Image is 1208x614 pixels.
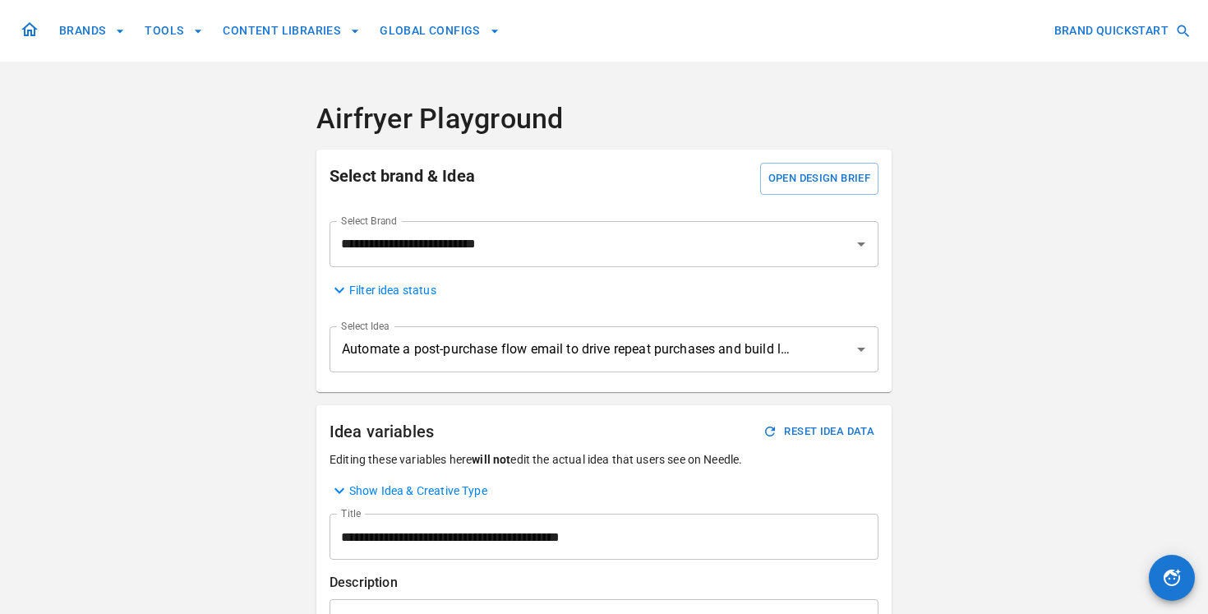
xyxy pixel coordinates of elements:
p: Description [330,573,878,593]
h6: Select brand & Idea [330,163,475,189]
button: Open [850,233,873,256]
p: Show Idea & Creative Type [349,482,487,499]
button: RESET IDEA DATA [760,418,878,445]
label: Title [341,506,361,520]
p: Editing these variables here edit the actual idea that users see on Needle. [330,451,878,468]
label: Select Brand [341,214,397,228]
span: Automate a post-purchase flow email to drive repeat purchases and build loyalty - Feature complem... [342,341,1022,357]
strong: will not [472,453,510,466]
button: GLOBAL CONFIGS [373,16,506,46]
button: CONTENT LIBRARIES [216,16,367,46]
button: TOOLS [138,16,210,46]
h6: Idea variables [330,418,434,445]
button: Filter idea status [330,280,436,300]
h4: Airfryer Playground [316,102,892,136]
p: Filter idea status [349,282,436,298]
button: BRANDS [53,16,131,46]
button: Open Design Brief [760,163,878,195]
button: Show Idea & Creative Type [330,481,487,501]
button: BRAND QUICKSTART [1048,16,1195,46]
button: Open [850,338,873,361]
label: Select Idea [341,319,390,333]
